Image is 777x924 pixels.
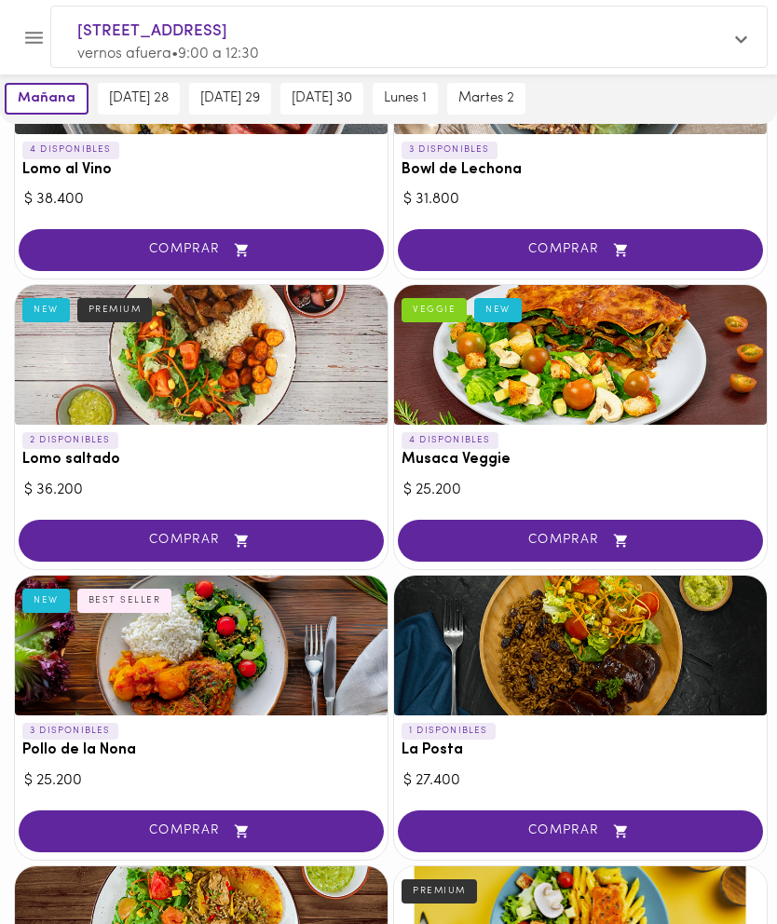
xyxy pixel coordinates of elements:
[292,90,352,107] span: [DATE] 30
[402,742,759,759] h3: La Posta
[403,770,757,792] div: $ 27.400
[421,533,740,549] span: COMPRAR
[22,432,118,449] p: 2 DISPONIBLES
[402,879,477,904] div: PREMIUM
[22,742,380,759] h3: Pollo de la Nona
[398,229,763,271] button: COMPRAR
[200,90,260,107] span: [DATE] 29
[398,520,763,562] button: COMPRAR
[11,15,57,61] button: Menu
[15,285,388,425] div: Lomo saltado
[24,770,378,792] div: $ 25.200
[394,576,767,715] div: La Posta
[19,520,384,562] button: COMPRAR
[42,823,361,839] span: COMPRAR
[77,298,153,322] div: PREMIUM
[398,810,763,852] button: COMPRAR
[42,242,361,258] span: COMPRAR
[403,189,757,211] div: $ 31.800
[22,142,119,158] p: 4 DISPONIBLES
[373,83,438,115] button: lunes 1
[22,589,70,613] div: NEW
[22,162,380,179] h3: Lomo al Vino
[24,480,378,501] div: $ 36.200
[18,90,75,107] span: mañana
[98,83,180,115] button: [DATE] 28
[24,189,378,211] div: $ 38.400
[447,83,525,115] button: martes 2
[15,576,388,715] div: Pollo de la Nona
[77,589,172,613] div: BEST SELLER
[77,47,259,61] span: vernos afuera • 9:00 a 12:30
[189,83,271,115] button: [DATE] 29
[688,835,777,924] iframe: Messagebird Livechat Widget
[458,90,514,107] span: martes 2
[421,242,740,258] span: COMPRAR
[22,723,118,740] p: 3 DISPONIBLES
[403,480,757,501] div: $ 25.200
[402,162,759,179] h3: Bowl de Lechona
[109,90,169,107] span: [DATE] 28
[402,452,759,469] h3: Musaca Veggie
[402,298,467,322] div: VEGGIE
[77,20,722,44] span: [STREET_ADDRESS]
[474,298,522,322] div: NEW
[402,432,498,449] p: 4 DISPONIBLES
[19,810,384,852] button: COMPRAR
[402,142,498,158] p: 3 DISPONIBLES
[42,533,361,549] span: COMPRAR
[384,90,427,107] span: lunes 1
[394,285,767,425] div: Musaca Veggie
[5,83,89,115] button: mañana
[22,452,380,469] h3: Lomo saltado
[19,229,384,271] button: COMPRAR
[402,723,496,740] p: 1 DISPONIBLES
[280,83,363,115] button: [DATE] 30
[22,298,70,322] div: NEW
[421,823,740,839] span: COMPRAR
